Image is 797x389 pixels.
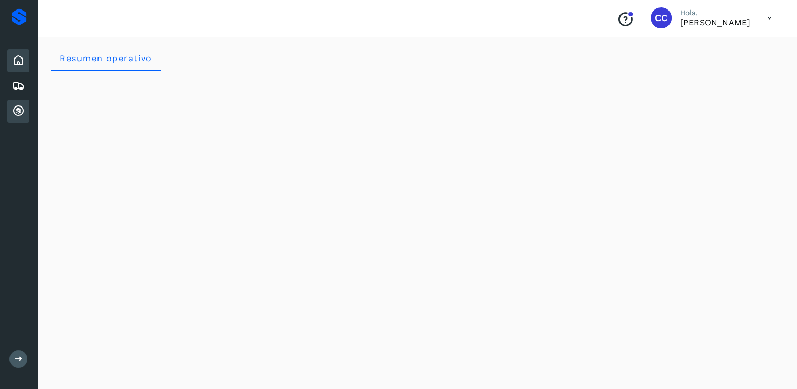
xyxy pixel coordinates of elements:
[7,100,29,123] div: Cuentas por cobrar
[680,8,750,17] p: Hola,
[59,53,152,63] span: Resumen operativo
[680,17,750,27] p: Carlos Cardiel Castro
[7,74,29,98] div: Embarques
[7,49,29,72] div: Inicio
